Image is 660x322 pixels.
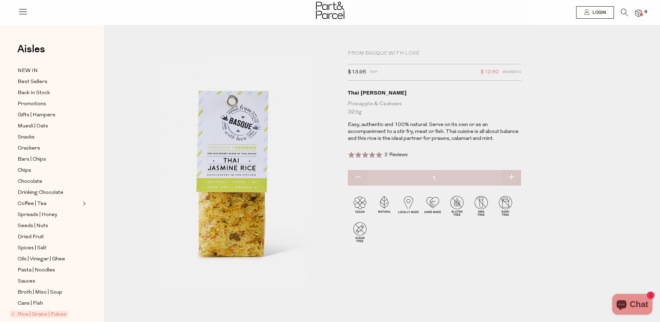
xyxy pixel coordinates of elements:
span: Back In Stock [18,89,50,97]
span: $13.95 [348,68,366,77]
span: Best Sellers [18,78,47,86]
a: Promotions [18,100,81,108]
span: Chocolate [18,178,42,186]
a: Rice | Grains | Pulses [11,310,81,319]
div: From Basque With Love [348,50,521,57]
span: 2 Reviews [385,152,408,158]
img: Thai Jasmine Rice [125,53,337,304]
button: Expand/Collapse Coffee | Tea [81,199,86,208]
a: Spreads | Honey [18,211,81,219]
span: Members [502,68,521,77]
span: Oils | Vinegar | Ghee [18,255,65,263]
a: Pasta | Noodles [18,266,81,275]
span: Muesli | Oats [18,122,48,131]
img: P_P-ICONS-Live_Bec_V11_Handmade.svg [421,194,445,218]
span: Coffee | Tea [18,200,46,208]
a: Back In Stock [18,89,81,97]
img: P_P-ICONS-Live_Bec_V11_Gluten_Free.svg [445,194,469,218]
span: Chips [18,167,31,175]
span: Drinking Chocolate [18,189,63,197]
img: P_P-ICONS-Live_Bec_V11_Vegan.svg [348,194,372,218]
span: Crackers [18,144,40,153]
span: NEW IN [18,67,38,75]
span: Dried Fruit [18,233,44,241]
a: Best Sellers [18,78,81,86]
span: Snacks [18,133,35,142]
a: Coffee | Tea [18,199,81,208]
div: Pineapple & Cashews 325g [348,100,521,116]
input: QTY Thai Jasmine Rice [348,170,521,187]
a: Dried Fruit [18,233,81,241]
span: Promotions [18,100,46,108]
span: Aisles [17,42,45,57]
a: NEW IN [18,66,81,75]
inbox-online-store-chat: Shopify online store chat [610,294,654,316]
span: Seeds | Nuts [18,222,48,230]
p: Easy, authentic and 100% natural. Serve on its own or as an accompaniment to a stir fry, meat or ... [348,122,521,142]
img: P_P-ICONS-Live_Bec_V11_Sugar_Free.svg [348,220,372,244]
a: Crackers [18,144,81,153]
span: Cans | Fish [18,299,43,308]
a: Aisles [17,44,45,61]
span: Spreads | Honey [18,211,57,219]
span: Rice | Grains | Pulses [10,311,68,318]
span: Gifts | Hampers [18,111,55,119]
a: Drinking Chocolate [18,188,81,197]
a: Cans | Fish [18,299,81,308]
div: Thai [PERSON_NAME] [348,89,521,96]
a: Broth | Miso | Soup [18,288,81,297]
a: Sauces [18,277,81,286]
span: Login [591,10,606,16]
img: Part&Parcel [316,2,344,19]
img: P_P-ICONS-Live_Bec_V11_GMO_Free.svg [469,194,493,218]
span: $12.60 [481,68,499,77]
span: 8 [643,9,649,15]
a: Muesli | Oats [18,122,81,131]
a: Gifts | Hampers [18,111,81,119]
a: Snacks [18,133,81,142]
span: Spices | Salt [18,244,46,252]
img: P_P-ICONS-Live_Bec_V11_Locally_Made_2.svg [396,194,421,218]
a: Spices | Salt [18,244,81,252]
span: Pasta | Noodles [18,266,55,275]
span: Sauces [18,277,35,286]
img: P_P-ICONS-Live_Bec_V11_Natural.svg [372,194,396,218]
a: Chips [18,166,81,175]
img: P_P-ICONS-Live_Bec_V11_Dairy_Free.svg [493,194,518,218]
span: Bars | Chips [18,155,46,164]
a: Login [576,6,614,19]
span: Broth | Miso | Soup [18,288,62,297]
a: Chocolate [18,177,81,186]
a: 8 [635,9,642,17]
a: Seeds | Nuts [18,222,81,230]
a: Oils | Vinegar | Ghee [18,255,81,263]
a: Bars | Chips [18,155,81,164]
span: RRP [370,68,378,77]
